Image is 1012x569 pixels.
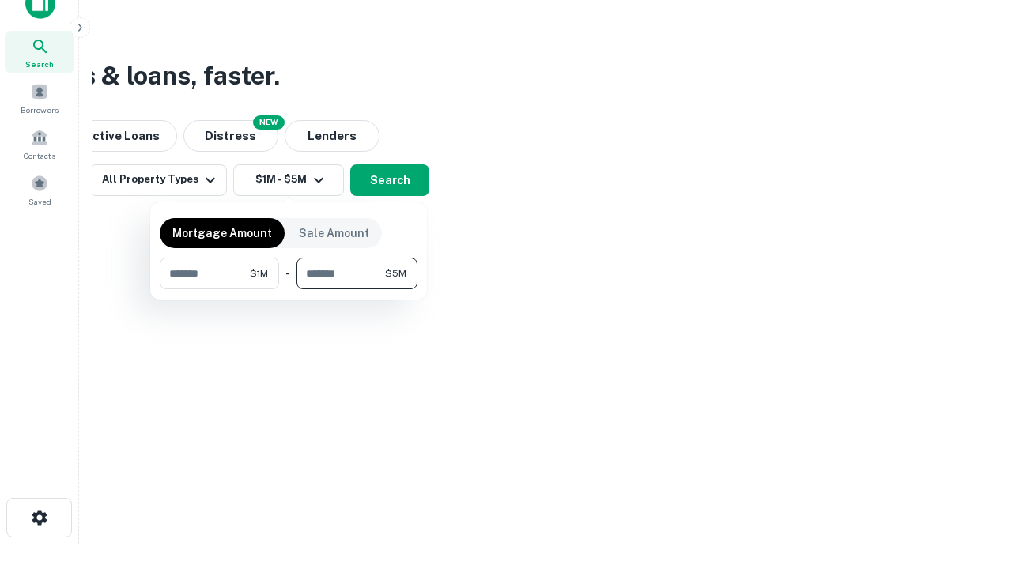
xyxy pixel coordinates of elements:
[299,224,369,242] p: Sale Amount
[250,266,268,281] span: $1M
[385,266,406,281] span: $5M
[933,443,1012,518] iframe: Chat Widget
[172,224,272,242] p: Mortgage Amount
[285,258,290,289] div: -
